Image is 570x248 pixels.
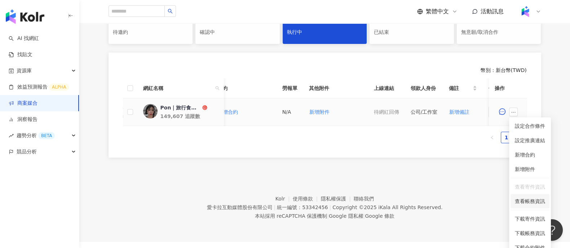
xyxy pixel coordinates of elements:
th: 勞報單 [277,78,303,98]
span: 競品分析 [17,144,37,160]
li: Previous Page [486,132,498,143]
span: | [329,204,331,210]
li: 1 [501,132,512,143]
img: logo [6,9,44,24]
iframe: Help Scout Beacon - Open [541,219,563,241]
a: 1 [501,132,512,143]
span: 趨勢分析 [17,127,55,144]
a: 聯絡我們 [354,196,374,202]
div: 統一編號：53342456 [277,204,328,210]
div: 已結束 [374,26,450,39]
div: 待網紅回傳 [374,108,399,116]
span: search [214,83,221,94]
th: 上線連結 [368,78,405,98]
span: | [363,213,365,219]
a: iKala [378,204,390,210]
div: 149,607 追蹤數 [160,113,218,120]
span: 設定推廣連結 [515,136,545,144]
span: 下載寄件資訊 [515,215,545,223]
a: Google 條款 [365,213,394,219]
img: Kolr%20app%20icon%20%281%29.png [518,5,532,18]
th: 付款狀態 [483,78,555,98]
div: Copyright © 2025 All Rights Reserved. [332,204,442,210]
a: searchAI 找網紅 [9,35,39,42]
span: | [274,204,275,210]
th: 領款人身份 [405,78,443,98]
span: 備註 [449,84,471,92]
img: KOL Avatar [143,104,158,118]
span: 資源庫 [17,63,32,79]
span: 網紅名稱 [143,84,212,92]
span: left [490,135,494,140]
span: 新增合約 [515,151,545,159]
button: ellipsis [509,108,518,116]
div: 愛卡拉互動媒體股份有限公司 [207,204,272,210]
a: 使用條款 [293,196,321,202]
div: Pon｜旅行食記｜豐盛生活 ｜穿搭分享 [160,104,201,111]
td: 公司/工作室 [405,98,443,126]
a: Google 隱私權 [329,213,363,219]
span: rise [9,133,14,138]
div: BETA [38,132,55,139]
span: ellipsis [511,110,516,115]
a: 隱私權保護 [321,196,354,202]
span: 下載帳務資訊 [515,229,545,237]
a: 效益預測報告ALPHA [9,84,69,91]
div: 無意願/取消合作 [461,26,537,39]
span: 新增備註 [449,109,469,115]
span: search [215,86,220,90]
span: 新增附件 [515,166,535,172]
span: 繁體中文 [426,8,449,15]
span: | [327,213,329,219]
th: 操作 [489,78,527,98]
button: left [486,132,498,143]
span: 設定合作條件 [515,122,545,130]
a: Kolr [275,196,293,202]
span: 本站採用 reCAPTCHA 保護機制 [255,212,394,220]
span: 查看帳務資訊 [515,197,545,205]
th: 合約 [212,78,277,98]
span: 新增合約 [218,109,238,115]
div: N/A [282,108,297,116]
div: 待邀約 [113,26,189,39]
a: 找貼文 [9,51,32,58]
span: 新增附件 [309,109,330,115]
div: 確認中 [200,26,275,39]
th: 其他附件 [303,78,368,98]
span: 查看寄件資訊 [515,183,545,191]
span: search [168,9,173,14]
th: 備註 [443,78,483,98]
div: 執行中 [287,26,363,39]
a: 商案媒合 [9,100,37,107]
span: 活動訊息 [481,8,504,15]
button: 新增備註 [449,105,470,119]
a: 洞察報告 [9,116,37,123]
span: message [499,108,506,115]
div: 幣別 ： 新台幣 ( TWD ) [123,67,527,74]
button: 新增附件 [309,105,330,119]
button: 新增合約 [217,105,238,119]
